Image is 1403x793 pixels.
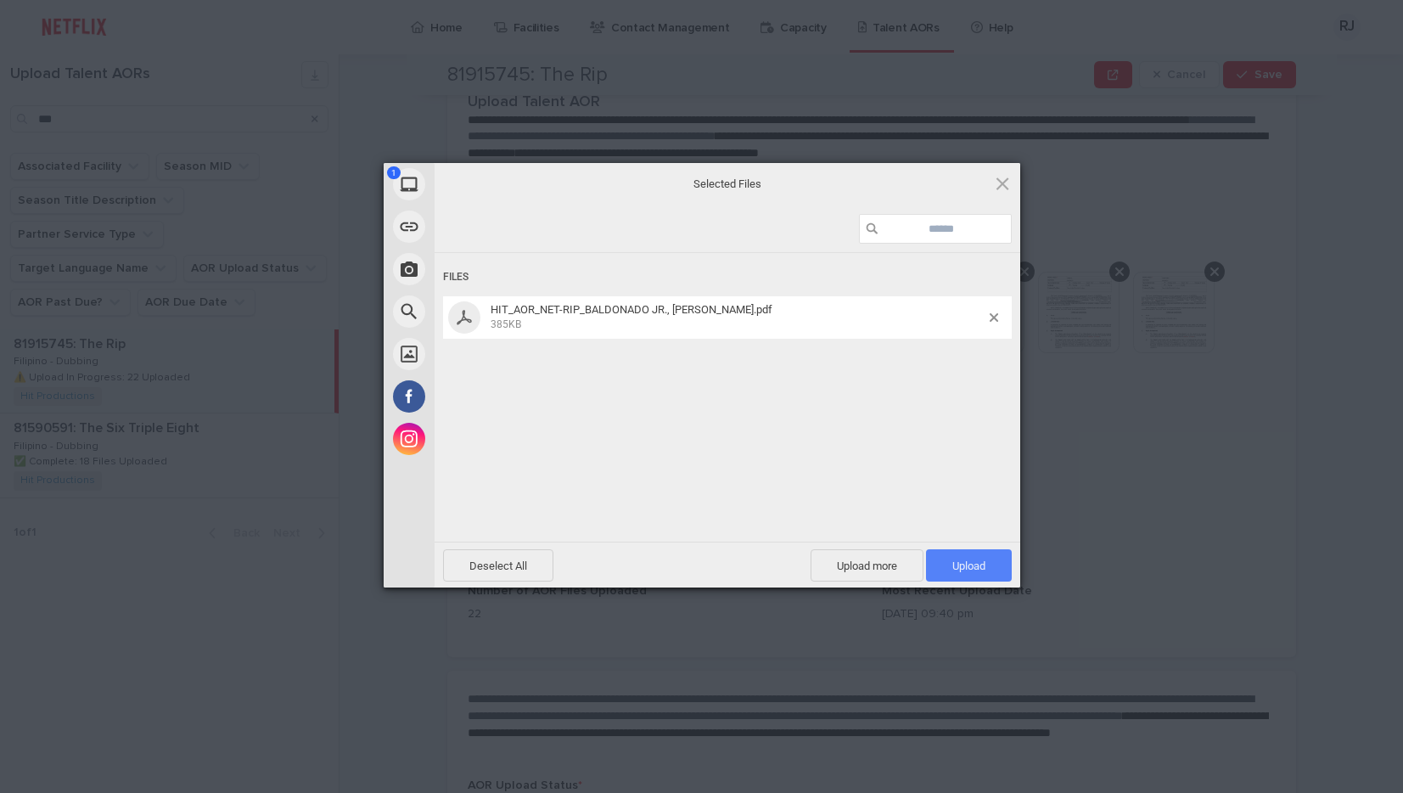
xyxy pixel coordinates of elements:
span: HIT_AOR_NET-RIP_BALDONADO JR., RUDOLF.pdf [485,303,990,331]
span: Click here or hit ESC to close picker [993,174,1012,193]
div: Facebook [384,375,587,418]
span: Upload [952,560,985,572]
span: Deselect All [443,549,553,582]
span: Selected Files [558,177,897,192]
span: HIT_AOR_NET-RIP_BALDONADO JR., [PERSON_NAME].pdf [491,303,772,316]
div: Instagram [384,418,587,460]
div: Unsplash [384,333,587,375]
div: Web Search [384,290,587,333]
div: My Device [384,163,587,205]
div: Link (URL) [384,205,587,248]
span: 385KB [491,318,521,330]
span: Upload more [811,549,923,582]
span: 1 [387,166,401,179]
span: Upload [926,549,1012,582]
div: Files [443,262,1012,293]
div: Take Photo [384,248,587,290]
